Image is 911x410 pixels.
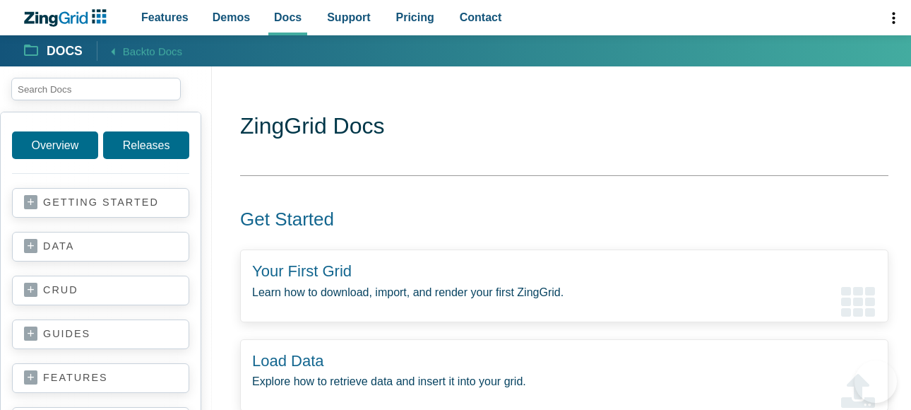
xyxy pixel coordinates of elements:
[146,45,182,57] span: to Docs
[327,8,370,27] span: Support
[213,8,250,27] span: Demos
[252,283,876,302] p: Learn how to download, import, and render your first ZingGrid.
[24,42,83,59] a: Docs
[252,352,324,370] a: Load Data
[123,42,182,60] span: Back
[24,327,177,341] a: guides
[396,8,434,27] span: Pricing
[252,372,876,391] p: Explore how to retrieve data and insert it into your grid.
[24,196,177,210] a: getting started
[23,9,114,27] a: ZingChart Logo. Click to return to the homepage
[252,262,352,280] a: Your First Grid
[24,371,177,385] a: features
[274,8,302,27] span: Docs
[240,112,888,143] h1: ZingGrid Docs
[855,361,897,403] iframe: Toggle Customer Support
[460,8,502,27] span: Contact
[24,283,177,298] a: crud
[223,208,871,232] h2: Get Started
[24,240,177,254] a: data
[12,131,98,159] a: Overview
[47,45,83,58] strong: Docs
[103,131,189,159] a: Releases
[141,8,189,27] span: Features
[11,78,181,100] input: search input
[97,41,182,60] a: Backto Docs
